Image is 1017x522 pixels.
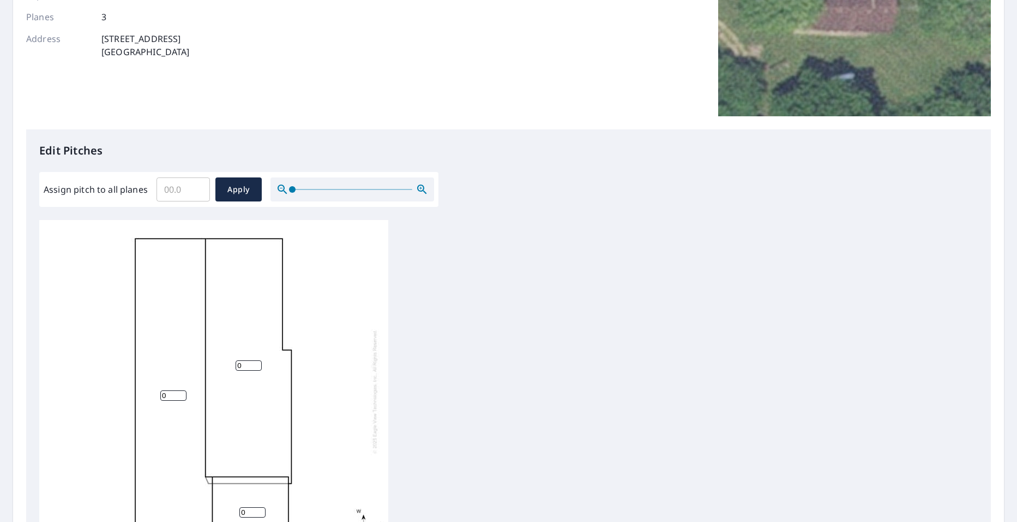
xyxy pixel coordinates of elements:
p: Planes [26,10,92,23]
p: Address [26,32,92,58]
p: [STREET_ADDRESS] [GEOGRAPHIC_DATA] [101,32,190,58]
span: Apply [224,183,253,197]
button: Apply [215,177,262,201]
input: 00.0 [157,174,210,205]
label: Assign pitch to all planes [44,183,148,196]
p: 3 [101,10,106,23]
p: Edit Pitches [39,143,978,159]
